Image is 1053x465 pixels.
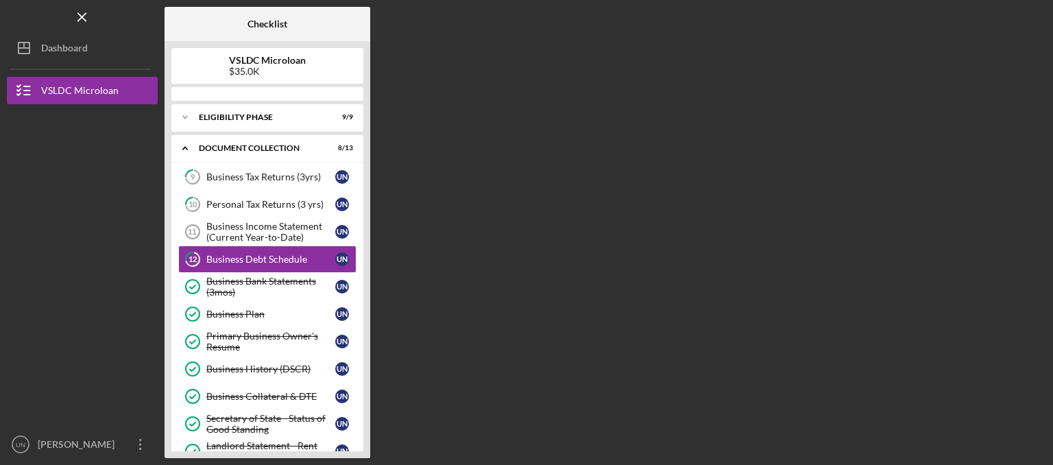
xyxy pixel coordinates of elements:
div: Business Income Statement (Current Year-to-Date) [206,221,335,243]
div: U N [335,252,349,266]
a: Landlord Statement - Rent Certified CurrentUN [178,438,356,465]
div: U N [335,307,349,321]
div: Business Plan [206,309,335,320]
a: Secretary of State - Status of Good StandingUN [178,410,356,438]
div: [PERSON_NAME] [34,431,123,462]
b: VSLDC Microloan [229,55,306,66]
a: 10Personal Tax Returns (3 yrs)UN [178,191,356,218]
div: Landlord Statement - Rent Certified Current [206,440,335,462]
div: Business Bank Statements (3mos) [206,276,335,298]
div: U N [335,170,349,184]
button: Dashboard [7,34,158,62]
div: U N [335,417,349,431]
div: U N [335,390,349,403]
div: U N [335,280,349,294]
div: 9 / 9 [328,113,353,121]
div: Business Tax Returns (3yrs) [206,171,335,182]
text: UN [16,441,25,449]
a: Business Bank Statements (3mos)UN [178,273,356,300]
div: Eligibility Phase [199,113,319,121]
div: Business Debt Schedule [206,254,335,265]
button: VSLDC Microloan [7,77,158,104]
div: Dashboard [41,34,88,65]
div: Business Collateral & DTE [206,391,335,402]
a: 12Business Debt ScheduleUN [178,246,356,273]
tspan: 9 [191,173,195,182]
a: Business History (DSCR)UN [178,355,356,383]
tspan: 11 [188,228,196,236]
a: 11Business Income Statement (Current Year-to-Date)UN [178,218,356,246]
div: Business History (DSCR) [206,363,335,374]
div: U N [335,225,349,239]
div: $35.0K [229,66,306,77]
a: Business Collateral & DTEUN [178,383,356,410]
div: U N [335,335,349,348]
div: U N [335,444,349,458]
tspan: 10 [189,200,197,209]
div: U N [335,362,349,376]
button: UN[PERSON_NAME] [7,431,158,458]
div: Document Collection [199,144,319,152]
div: 8 / 13 [328,144,353,152]
b: Checklist [247,19,287,29]
div: Secretary of State - Status of Good Standing [206,413,335,435]
div: U N [335,198,349,211]
div: Primary Business Owner's Resume [206,331,335,353]
a: Primary Business Owner's ResumeUN [178,328,356,355]
div: VSLDC Microloan [41,77,119,108]
tspan: 12 [189,255,197,264]
a: 9Business Tax Returns (3yrs)UN [178,163,356,191]
div: Personal Tax Returns (3 yrs) [206,199,335,210]
a: Business PlanUN [178,300,356,328]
